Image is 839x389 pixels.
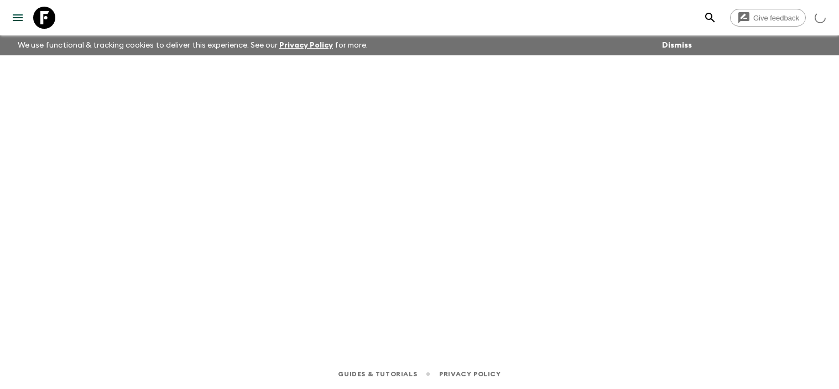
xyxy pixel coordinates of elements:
a: Guides & Tutorials [338,368,417,380]
a: Give feedback [730,9,806,27]
a: Privacy Policy [439,368,501,380]
span: Give feedback [747,14,805,22]
button: search adventures [699,7,721,29]
button: menu [7,7,29,29]
button: Dismiss [659,38,695,53]
a: Privacy Policy [279,42,333,49]
p: We use functional & tracking cookies to deliver this experience. See our for more. [13,35,372,55]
